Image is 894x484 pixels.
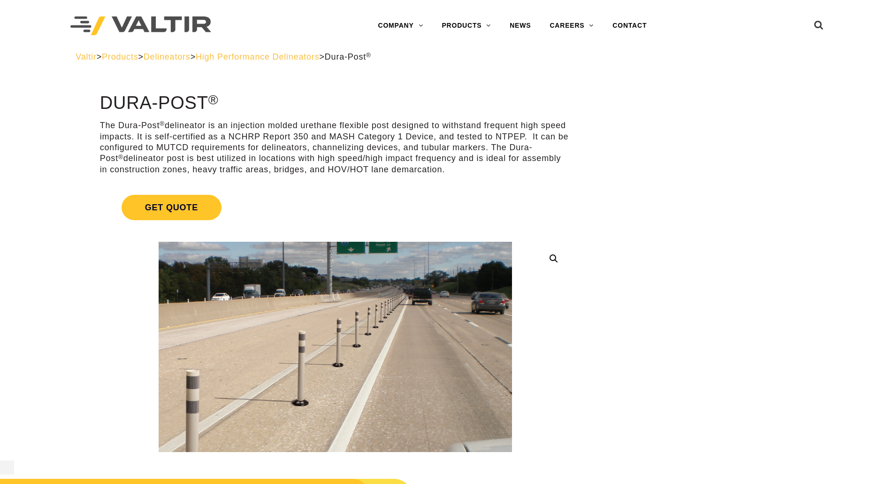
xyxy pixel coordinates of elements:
a: Valtir [76,52,96,61]
a: PRODUCTS [432,16,500,35]
a: High Performance Delineators [196,52,320,61]
h1: Dura-Post [100,93,571,113]
sup: ® [208,92,219,107]
a: COMPANY [368,16,432,35]
p: The Dura-Post delineator is an injection molded urethane flexible post designed to withstand freq... [100,120,571,175]
span: Dura-Post [325,52,371,61]
sup: ® [160,120,165,127]
div: > > > > [76,52,818,62]
sup: ® [118,154,123,161]
sup: ® [366,52,371,59]
a: Delineators [144,52,191,61]
img: Valtir [70,16,211,36]
span: Get Quote [122,195,222,220]
a: CONTACT [603,16,656,35]
a: CAREERS [540,16,603,35]
a: NEWS [500,16,540,35]
a: Products [102,52,138,61]
a: Get Quote [100,184,571,231]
